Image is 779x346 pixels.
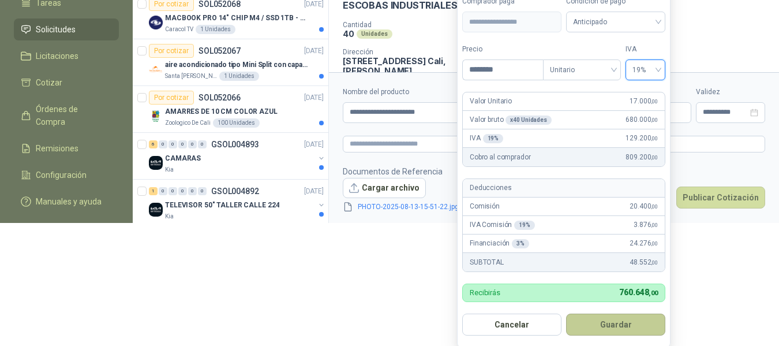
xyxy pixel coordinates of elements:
p: CAMARAS [165,153,201,164]
span: ,00 [651,259,658,266]
a: Remisiones [14,137,119,159]
div: 100 Unidades [213,118,260,128]
span: ,00 [651,135,658,142]
p: IVA [470,133,503,144]
p: Documentos de Referencia [343,165,477,178]
p: Santa [PERSON_NAME] [165,72,217,81]
span: Anticipado [573,13,658,31]
span: 680.000 [626,114,658,125]
p: GSOL004893 [211,140,259,148]
div: 1 Unidades [219,72,259,81]
div: 0 [168,140,177,148]
p: Caracol TV [165,25,193,34]
img: Company Logo [149,16,163,29]
span: ,00 [649,289,658,297]
span: Remisiones [36,142,78,155]
span: 48.552 [630,257,658,268]
p: SUBTOTAL [470,257,504,268]
button: Guardar [566,314,665,336]
a: 1 0 0 0 0 0 GSOL004892[DATE] Company LogoTELEVISOR 50" TALLER CALLE 224Kia [149,184,326,221]
p: Kia [165,212,174,221]
img: Company Logo [149,109,163,123]
span: Manuales y ayuda [36,195,102,208]
label: IVA [626,44,665,55]
p: MACBOOK PRO 14" CHIP M4 / SSD 1TB - 24 GB RAM [165,13,309,24]
div: Unidades [357,29,392,39]
p: Cobro al comprador [470,152,530,163]
div: Por cotizar [149,91,194,105]
span: ,00 [651,117,658,123]
p: Deducciones [470,183,511,194]
span: 19% [632,61,658,79]
span: 3.876 [634,219,658,230]
a: Configuración [14,164,119,186]
p: Recibirás [470,289,500,296]
p: Kia [165,165,174,174]
p: Dirección [343,48,466,56]
img: Company Logo [149,203,163,217]
button: Publicar Cotización [676,187,765,209]
span: ,00 [651,98,658,105]
button: Cancelar [462,314,561,336]
a: Por cotizarSOL052067[DATE] Company Logoaire acondicionado tipo Mini Split con capacidad de 12000 ... [133,39,328,86]
p: [DATE] [304,46,324,57]
a: Licitaciones [14,45,119,67]
span: ,00 [651,240,658,247]
span: Cotizar [36,76,62,89]
div: 0 [159,140,167,148]
a: Por cotizarSOL052066[DATE] Company LogoAMARRES DE 10 CM COLOR AZULZoologico De Cali100 Unidades [133,86,328,133]
p: 40 [343,29,354,39]
div: 1 [149,187,158,195]
p: Zoologico De Cali [165,118,211,128]
a: PHOTO-2025-08-13-15-51-22.jpg [353,202,463,213]
img: Company Logo [149,62,163,76]
span: 809.200 [626,152,658,163]
p: Valor Unitario [470,96,512,107]
a: Órdenes de Compra [14,98,119,133]
p: AMARRES DE 10 CM COLOR AZUL [165,106,278,117]
span: Configuración [36,169,87,181]
p: Cantidad [343,21,490,29]
p: Comisión [470,201,500,212]
p: SOL052067 [199,47,241,55]
button: Cargar archivo [343,178,426,199]
div: x 40 Unidades [505,116,551,125]
span: 129.200 [626,133,658,144]
div: 0 [168,187,177,195]
p: IVA Comisión [470,219,535,230]
p: [DATE] [304,139,324,150]
span: Unitario [550,61,614,79]
div: 0 [159,187,167,195]
div: 0 [188,187,197,195]
a: Solicitudes [14,18,119,40]
div: 19 % [514,221,535,230]
a: 6 0 0 0 0 0 GSOL004893[DATE] Company LogoCAMARASKia [149,137,326,174]
a: Manuales y ayuda [14,191,119,213]
p: TELEVISOR 50" TALLER CALLE 224 [165,200,279,211]
div: Por cotizar [149,44,194,58]
span: Solicitudes [36,23,76,36]
p: Valor bruto [470,114,552,125]
img: Company Logo [149,156,163,170]
a: Cotizar [14,72,119,94]
div: 0 [188,140,197,148]
p: GSOL004892 [211,187,259,195]
div: 0 [198,187,207,195]
div: 1 Unidades [196,25,235,34]
p: [DATE] [304,186,324,197]
div: 0 [178,187,187,195]
span: 760.648 [619,288,658,297]
div: 0 [178,140,187,148]
span: 24.276 [630,238,658,249]
p: Financiación [470,238,529,249]
div: 19 % [483,134,504,143]
div: 0 [198,140,207,148]
p: aire acondicionado tipo Mini Split con capacidad de 12000 BTU a 110V o 220V [165,59,309,70]
label: Nombre del producto [343,87,530,98]
p: [DATE] [304,92,324,103]
div: 3 % [512,239,529,248]
span: ,00 [651,222,658,228]
span: Licitaciones [36,50,78,62]
span: ,00 [651,154,658,161]
p: SOL052066 [199,94,241,102]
